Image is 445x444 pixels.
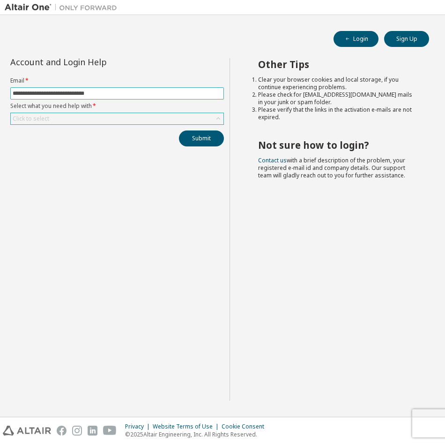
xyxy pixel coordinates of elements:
[125,423,153,430] div: Privacy
[5,3,122,12] img: Altair One
[258,156,287,164] a: Contact us
[72,426,82,436] img: instagram.svg
[10,102,224,110] label: Select what you need help with
[258,91,412,106] li: Please check for [EMAIL_ADDRESS][DOMAIN_NAME] mails in your junk or spam folder.
[258,76,412,91] li: Clear your browser cookies and local storage, if you continue experiencing problems.
[88,426,97,436] img: linkedin.svg
[222,423,270,430] div: Cookie Consent
[3,426,51,436] img: altair_logo.svg
[334,31,378,47] button: Login
[258,139,412,151] h2: Not sure how to login?
[384,31,429,47] button: Sign Up
[11,113,223,124] div: Click to select
[258,156,405,179] span: with a brief description of the problem, your registered e-mail id and company details. Our suppo...
[258,58,412,70] h2: Other Tips
[57,426,67,436] img: facebook.svg
[258,106,412,121] li: Please verify that the links in the activation e-mails are not expired.
[103,426,117,436] img: youtube.svg
[179,130,224,146] button: Submit
[153,423,222,430] div: Website Terms of Use
[125,430,270,438] p: © 2025 Altair Engineering, Inc. All Rights Reserved.
[13,115,49,122] div: Click to select
[10,58,181,66] div: Account and Login Help
[10,77,224,84] label: Email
